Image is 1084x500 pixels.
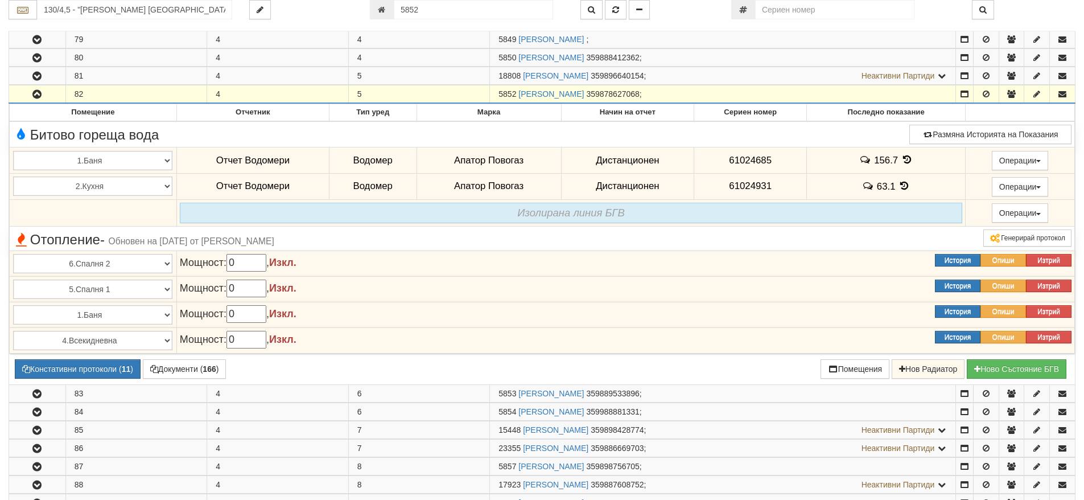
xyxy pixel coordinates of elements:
[207,403,349,420] td: 4
[357,389,362,398] span: 6
[561,147,694,174] td: Дистанционен
[143,359,226,379] button: Документи (166)
[216,155,290,166] span: Отчет Водомери
[207,31,349,48] td: 4
[980,280,1026,292] button: Опиши
[490,421,956,438] td: ;
[935,254,980,267] button: История
[862,444,935,453] span: Неактивни Партиди
[122,364,131,374] b: 11
[862,425,935,435] span: Неактивни Партиди
[490,67,956,85] td: ;
[417,104,561,121] th: Марка
[207,85,349,104] td: 4
[269,282,296,294] b: Изкл.
[518,35,584,44] a: [PERSON_NAME]
[518,389,584,398] a: [PERSON_NAME]
[498,407,516,416] span: Партида №
[498,71,521,80] span: Партида №
[498,89,516,99] span: Партида №
[694,104,807,121] th: Сериен номер
[591,444,644,453] span: 359886669703
[207,384,349,402] td: 4
[207,439,349,457] td: 4
[180,282,296,294] span: Мощност: ,
[586,53,639,62] span: 359888412362
[523,480,588,489] a: [PERSON_NAME]
[357,425,362,435] span: 7
[586,89,639,99] span: 359878627068
[490,85,956,104] td: ;
[207,476,349,493] td: 4
[980,254,1026,267] button: Опиши
[490,476,956,493] td: ;
[935,305,980,318] button: История
[357,35,362,44] span: 4
[992,151,1049,170] button: Операции
[498,389,516,398] span: Партида №
[498,444,521,453] span: Партида №
[329,173,417,199] td: Водомер
[862,181,877,191] span: История на забележките
[561,173,694,199] td: Дистанционен
[203,364,216,374] b: 166
[729,155,772,166] span: 61024685
[490,457,956,475] td: ;
[859,154,874,165] span: История на забележките
[357,89,362,99] span: 5
[992,203,1049,223] button: Операции
[523,425,588,435] a: [PERSON_NAME]
[100,232,105,247] span: -
[216,181,290,191] span: Отчет Водомери
[65,31,207,48] td: 79
[357,444,362,453] span: 7
[65,85,207,104] td: 82
[65,49,207,67] td: 80
[518,53,584,62] a: [PERSON_NAME]
[10,104,177,121] th: Помещение
[207,67,349,85] td: 4
[498,35,516,44] span: Партида №
[1026,280,1071,292] button: Изтрий
[13,232,274,247] span: Отопление
[65,439,207,457] td: 86
[490,439,956,457] td: ;
[269,257,296,268] b: Изкл.
[518,89,584,99] a: [PERSON_NAME]
[877,181,896,192] span: 63.1
[207,49,349,67] td: 4
[992,177,1049,196] button: Операции
[586,389,639,398] span: 359889533896
[898,181,910,191] span: История на показанията
[176,104,329,121] th: Отчетник
[65,476,207,493] td: 88
[490,31,956,48] td: ;
[523,444,588,453] a: [PERSON_NAME]
[329,147,417,174] td: Водомер
[498,425,521,435] span: Партида №
[561,104,694,121] th: Начин на отчет
[207,457,349,475] td: 4
[1026,331,1071,343] button: Изтрий
[591,425,644,435] span: 359898428774
[269,334,296,345] b: Изкл.
[13,128,159,142] span: Битово гореща вода
[357,53,362,62] span: 4
[357,480,362,489] span: 8
[498,462,516,471] span: Партида №
[523,71,588,80] a: [PERSON_NAME]
[15,359,141,379] button: Констативни протоколи (11)
[586,407,639,416] span: 359988881331
[729,181,772,191] span: 61024931
[909,125,1071,144] button: Размяна Историята на Показания
[874,155,898,166] span: 156.7
[807,104,966,121] th: Последно показание
[901,154,913,165] span: История на показанията
[862,480,935,489] span: Неактивни Партиди
[180,308,296,319] span: Мощност: ,
[180,334,296,345] span: Мощност: ,
[357,462,362,471] span: 8
[983,229,1071,247] button: Генерирай протокол
[591,480,644,489] span: 359887608752
[357,71,362,80] span: 5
